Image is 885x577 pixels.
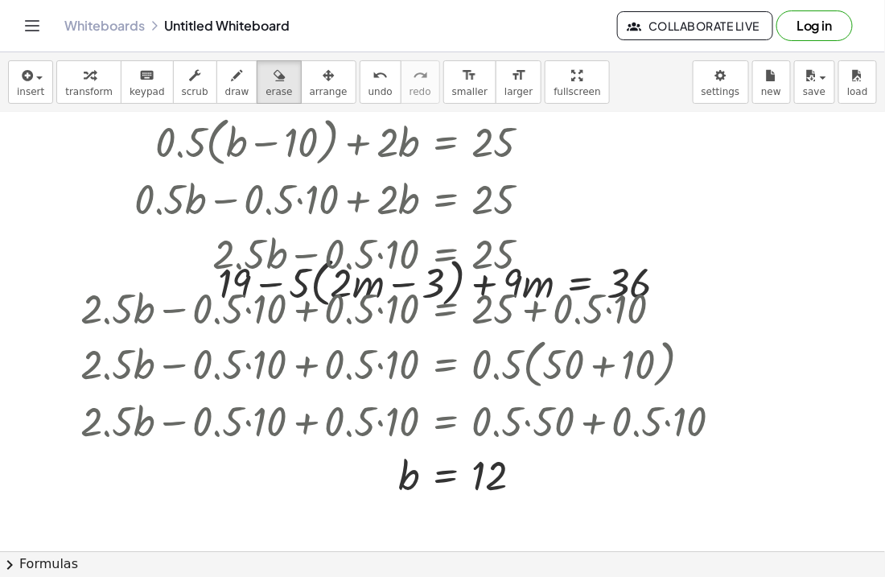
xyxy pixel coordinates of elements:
button: draw [216,60,258,104]
span: erase [265,86,292,97]
span: save [803,86,825,97]
span: keypad [130,86,165,97]
span: transform [65,86,113,97]
button: format_sizesmaller [443,60,496,104]
a: Whiteboards [64,18,145,34]
button: scrub [173,60,217,104]
i: format_size [511,66,526,85]
span: Collaborate Live [631,19,759,33]
span: load [847,86,868,97]
button: save [794,60,835,104]
button: format_sizelarger [496,60,541,104]
button: erase [257,60,301,104]
button: Log in [776,10,853,41]
span: insert [17,86,44,97]
span: settings [702,86,740,97]
button: undoundo [360,60,401,104]
span: fullscreen [554,86,600,97]
button: keyboardkeypad [121,60,174,104]
button: arrange [301,60,356,104]
span: larger [504,86,533,97]
button: settings [693,60,749,104]
button: load [838,60,877,104]
button: insert [8,60,53,104]
span: smaller [452,86,488,97]
button: Toggle navigation [19,13,45,39]
span: arrange [310,86,348,97]
button: Collaborate Live [617,11,773,40]
i: redo [413,66,428,85]
span: scrub [182,86,208,97]
span: undo [368,86,393,97]
i: keyboard [139,66,154,85]
button: transform [56,60,121,104]
i: undo [373,66,388,85]
button: fullscreen [545,60,609,104]
span: redo [410,86,431,97]
i: format_size [462,66,477,85]
button: new [752,60,791,104]
button: redoredo [401,60,440,104]
span: draw [225,86,249,97]
span: new [761,86,781,97]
